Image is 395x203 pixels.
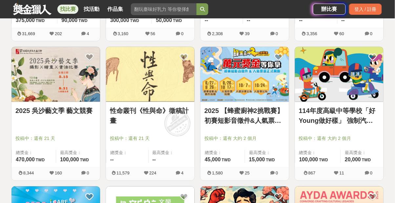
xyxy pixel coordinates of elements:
[130,18,139,23] span: TWD
[200,47,289,102] img: Cover Image
[307,31,318,36] span: 3,356
[299,157,318,163] span: 100,000
[340,31,344,36] span: 60
[36,18,45,23] span: TWD
[204,106,285,126] a: 2025 【蜂蜜廚神2挑戰賽】初賽短影音徵件&人氣票選正式開跑！
[204,135,285,142] span: 投稿中：還有 大約 2 個月
[212,31,223,36] span: 2,308
[276,171,278,176] span: 0
[105,5,126,14] a: 作品集
[266,158,275,163] span: TWD
[299,17,303,23] span: --
[11,47,100,102] img: Cover Image
[149,171,156,176] span: 224
[313,4,346,15] a: 辦比賽
[55,171,62,176] span: 160
[60,157,79,163] span: 100,000
[151,31,155,36] span: 56
[276,31,278,36] span: 0
[15,135,96,142] span: 投稿中：還有 21 天
[153,157,156,163] span: --
[295,47,384,102] img: Cover Image
[249,150,285,156] span: 最高獎金：
[345,157,361,163] span: 20,000
[15,106,96,116] a: 2025 吳沙藝文季 藝文競賽
[340,171,344,176] span: 11
[23,171,34,176] span: 8,344
[205,157,221,163] span: 45,000
[205,150,241,156] span: 總獎金：
[106,47,195,102] img: Cover Image
[87,171,89,176] span: 0
[55,31,62,36] span: 202
[110,135,191,142] span: 投稿中：還有 21 天
[57,5,78,14] a: 找比賽
[249,157,265,163] span: 15,000
[173,18,182,23] span: TWD
[362,158,371,163] span: TWD
[205,17,208,23] span: --
[16,157,35,163] span: 470,000
[245,171,250,176] span: 25
[16,17,35,23] span: 375,000
[345,150,380,156] span: 最高獎金：
[118,31,129,36] span: 3,160
[81,5,102,14] a: 找活動
[110,150,144,156] span: 總獎金：
[61,17,77,23] span: 90,000
[299,106,380,126] a: 114年度高級中等學校「好Young做好樣」 強制汽車責任保險宣導短片徵選活動
[131,3,197,15] input: 翻玩臺味好乳力 等你發揮創意！
[181,31,183,36] span: 0
[110,106,191,126] a: 性命叢刊《性與命》徵稿計畫
[299,150,337,156] span: 總獎金：
[110,17,129,23] span: 300,000
[116,171,130,176] span: 11,579
[342,17,345,23] span: --
[60,150,96,156] span: 最高獎金：
[319,158,328,163] span: TWD
[181,171,183,176] span: 4
[87,31,89,36] span: 4
[16,150,52,156] span: 總獎金：
[78,18,87,23] span: TWD
[247,17,251,23] span: --
[370,31,372,36] span: 0
[308,171,316,176] span: 867
[370,171,372,176] span: 0
[22,31,35,36] span: 31,669
[153,150,191,156] span: 最高獎金：
[299,135,380,142] span: 投稿中：還有 大約 2 個月
[212,171,223,176] span: 1,580
[80,158,89,163] span: TWD
[222,158,231,163] span: TWD
[110,157,114,163] span: --
[245,31,250,36] span: 39
[349,4,382,15] div: 登入 / 註冊
[156,17,172,23] span: 50,000
[36,158,45,163] span: TWD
